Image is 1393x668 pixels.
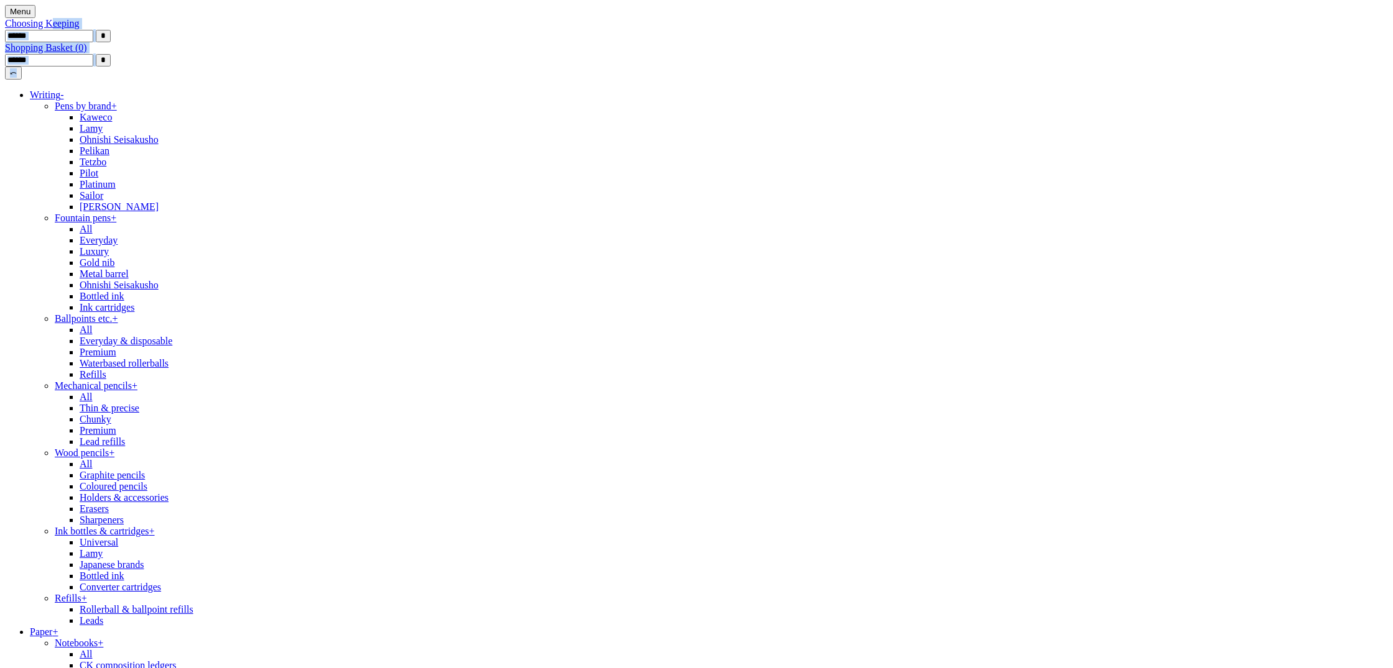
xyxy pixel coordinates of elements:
[30,626,58,637] a: Paper+
[111,101,117,111] span: +
[80,268,129,279] a: Metal barrel
[60,89,63,100] span: -
[5,18,80,29] a: Choosing Keeping
[55,638,103,648] a: Notebooks+
[109,447,114,458] span: +
[80,336,172,346] a: Everyday & disposable
[80,369,106,380] a: Refills
[5,42,87,53] a: Shopping Basket (0)
[80,425,116,436] a: Premium
[55,526,155,536] a: Ink bottles & cartridges+
[80,515,124,525] a: Sharpeners
[80,280,159,290] a: Ohnishi Seisakusho
[80,257,114,268] a: Gold nib
[80,582,161,592] a: Converter cartridges
[80,414,111,424] a: Chunky
[80,559,144,570] a: Japanese brands
[80,459,92,469] a: All
[80,391,92,402] a: All
[55,380,137,391] a: Mechanical pencils+
[80,492,169,503] a: Holders & accessories
[80,403,139,413] a: Thin & precise
[80,157,106,167] a: Tetzbo
[55,593,87,603] a: Refills+
[80,134,159,145] a: Ohnishi Seisakusho
[80,649,92,659] a: All
[55,101,117,111] a: Pens by brand+
[80,246,109,257] a: Luxury
[80,179,116,190] a: Platinum
[80,347,116,357] a: Premium
[80,358,169,368] a: Waterbased rollerballs
[80,168,98,178] a: Pilot
[80,123,103,134] a: Lamy
[5,5,35,18] button: Menu
[80,615,103,626] a: Leads
[80,112,112,122] a: Kaweco
[52,626,58,637] span: +
[80,302,134,313] a: Ink cartridges
[132,380,137,391] span: +
[81,593,87,603] span: +
[80,224,92,234] a: All
[112,313,118,324] span: +
[111,213,116,223] span: +
[5,66,22,80] button: ⤺
[80,503,109,514] a: Erasers
[149,526,155,536] span: +
[80,291,124,301] a: Bottled ink
[80,201,159,212] a: [PERSON_NAME]
[80,548,103,559] a: Lamy
[80,436,125,447] a: Lead refills
[80,190,103,201] a: Sailor
[80,570,124,581] a: Bottled ink
[80,470,145,480] a: Graphite pencils
[55,213,116,223] a: Fountain pens+
[55,313,118,324] a: Ballpoints etc.+
[80,235,118,245] a: Everyday
[98,638,103,648] span: +
[80,481,147,492] a: Coloured pencils
[80,324,92,335] a: All
[80,145,109,156] a: Pelikan
[30,89,63,100] a: Writing-
[55,447,114,458] a: Wood pencils+
[80,537,118,547] a: Universal
[80,604,193,615] a: Rollerball & ballpoint refills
